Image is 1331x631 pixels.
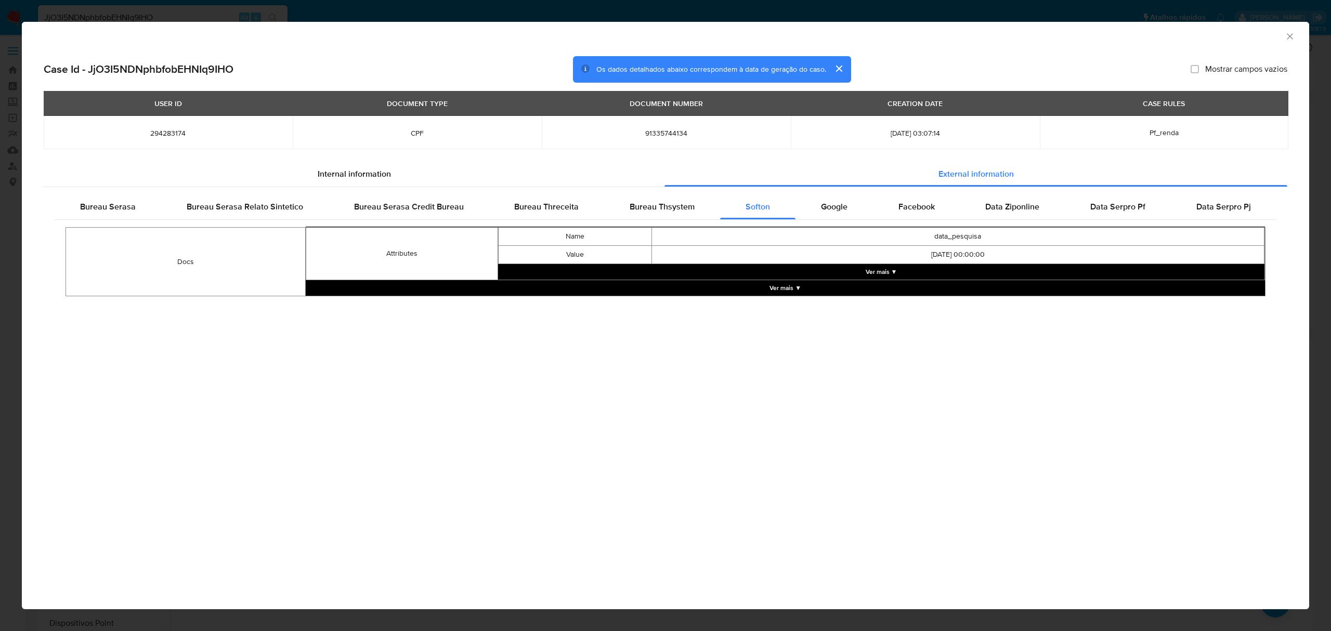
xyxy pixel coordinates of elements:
div: closure-recommendation-modal [22,22,1309,609]
span: Bureau Serasa Credit Bureau [354,201,464,213]
span: 294283174 [56,128,280,138]
span: [DATE] 03:07:14 [803,128,1027,138]
div: Detailed external info [55,194,1276,219]
span: Bureau Serasa [80,201,136,213]
div: DOCUMENT NUMBER [623,95,709,112]
div: CREATION DATE [881,95,949,112]
span: CPF [305,128,529,138]
td: Name [499,228,652,246]
div: Detailed info [44,162,1287,187]
span: Bureau Threceita [514,201,579,213]
span: Data Serpro Pf [1090,201,1145,213]
span: Softon [746,201,770,213]
td: [DATE] 00:00:00 [651,246,1264,264]
div: USER ID [148,95,188,112]
td: Attributes [306,228,498,280]
span: Pf_renda [1150,127,1179,138]
span: Mostrar campos vazios [1205,64,1287,74]
span: Internal information [318,168,391,180]
div: DOCUMENT TYPE [381,95,454,112]
span: Data Ziponline [985,201,1039,213]
td: Docs [66,228,306,296]
button: cerrar [826,56,851,81]
span: Bureau Thsystem [630,201,695,213]
button: Fechar a janela [1285,31,1294,41]
input: Mostrar campos vazios [1191,65,1199,73]
td: Value [499,246,652,264]
span: Data Serpro Pj [1196,201,1251,213]
span: External information [938,168,1014,180]
td: data_pesquisa [651,228,1264,246]
button: Expand array [498,264,1264,280]
span: Facebook [898,201,935,213]
span: 91335744134 [554,128,778,138]
div: CASE RULES [1137,95,1191,112]
h2: Case Id - JjO3I5NDNphbfobEHNIq9IHO [44,62,233,76]
button: Expand array [306,280,1265,296]
span: Google [821,201,847,213]
span: Os dados detalhados abaixo correspondem à data de geração do caso. [596,64,826,74]
span: Bureau Serasa Relato Sintetico [187,201,303,213]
